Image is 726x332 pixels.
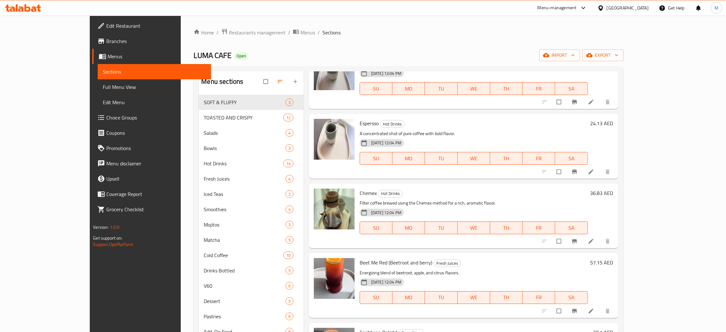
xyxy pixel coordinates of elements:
[285,144,293,152] div: items
[360,188,377,198] span: Chemex
[285,129,293,137] div: items
[558,154,585,163] span: SA
[106,114,206,121] span: Choice Groups
[314,189,355,229] img: Chemex
[106,206,206,213] span: Grocery Checklist
[395,293,422,302] span: MO
[286,176,293,182] span: 4
[204,114,283,121] span: TOASTED AND CRISPY
[588,238,596,244] a: Edit menu item
[98,95,211,110] a: Edit Menu
[110,223,120,231] span: 1.0.0
[369,210,404,216] span: [DATE] 12:04 PM
[558,293,585,302] span: SA
[715,4,718,11] span: M
[360,269,588,277] p: Energizing blend of beetroot, apple, and citrus flavors.
[363,84,390,93] span: SU
[283,251,293,259] div: items
[555,82,588,95] button: SA
[204,313,285,320] div: Pastries
[395,84,422,93] span: MO
[458,82,490,95] button: WE
[286,222,293,228] span: 3
[285,297,293,305] div: items
[284,115,293,121] span: 12
[525,84,553,93] span: FR
[106,144,206,152] span: Promotions
[392,152,425,165] button: MO
[285,313,293,320] div: items
[460,154,488,163] span: WE
[92,171,211,186] a: Upsell
[490,82,523,95] button: TH
[427,84,455,93] span: TU
[106,175,206,183] span: Upsell
[283,160,293,167] div: items
[567,165,583,179] button: Branch-specific-item
[392,221,425,234] button: MO
[590,258,613,267] h6: 57.15 AED
[427,223,455,233] span: TU
[588,308,596,314] a: Edit menu item
[286,237,293,243] span: 5
[204,144,285,152] div: Bowls
[199,232,304,248] div: Matcha5
[425,152,457,165] button: TU
[283,114,293,121] div: items
[204,175,285,183] div: Fresh Juices
[103,98,206,106] span: Edit Menu
[490,221,523,234] button: TH
[199,95,304,110] div: SOFT & FLUFFY3
[204,282,285,290] span: V60
[425,82,457,95] button: TU
[92,141,211,156] a: Promotions
[92,110,211,125] a: Choice Groups
[588,51,618,59] span: export
[286,206,293,213] span: 4
[567,304,583,318] button: Branch-specific-item
[93,240,133,249] a: Support.OpsPlatform
[204,221,285,228] div: Mojitos
[490,152,523,165] button: TH
[360,119,379,128] span: Espersso
[360,130,588,138] p: A concentrated shot of pure coffee with bold flavor.
[607,4,649,11] div: [GEOGRAPHIC_DATA]
[525,154,553,163] span: FR
[378,190,402,197] span: Hot Drinks
[106,160,206,167] span: Menu disclaimer
[286,145,293,151] span: 3
[538,4,577,12] div: Menu-management
[314,258,355,299] img: Beet Me Red (Beetroot and berry)
[204,236,285,244] span: Matcha
[204,297,285,305] div: Dessert
[363,223,390,233] span: SU
[92,202,211,217] a: Grocery Checklist
[555,152,588,165] button: SA
[92,49,211,64] a: Menus
[284,161,293,167] span: 14
[360,199,588,207] p: Filter coffee brewed using the Chemex method for a rich, aromatic flavor.
[458,221,490,234] button: WE
[539,49,580,61] button: import
[204,267,285,274] div: Drinks Bottled
[288,29,290,36] li: /
[285,206,293,213] div: items
[285,267,293,274] div: items
[229,29,285,36] span: Restaurants management
[108,53,206,60] span: Menus
[493,223,520,233] span: TH
[360,291,392,304] button: SU
[395,154,422,163] span: MO
[525,293,553,302] span: FR
[285,190,293,198] div: items
[458,291,490,304] button: WE
[204,206,285,213] span: Smoothies
[555,221,588,234] button: SA
[273,75,288,89] span: Sort sections
[204,129,285,137] span: Salads
[427,293,455,302] span: TU
[98,64,211,79] a: Sections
